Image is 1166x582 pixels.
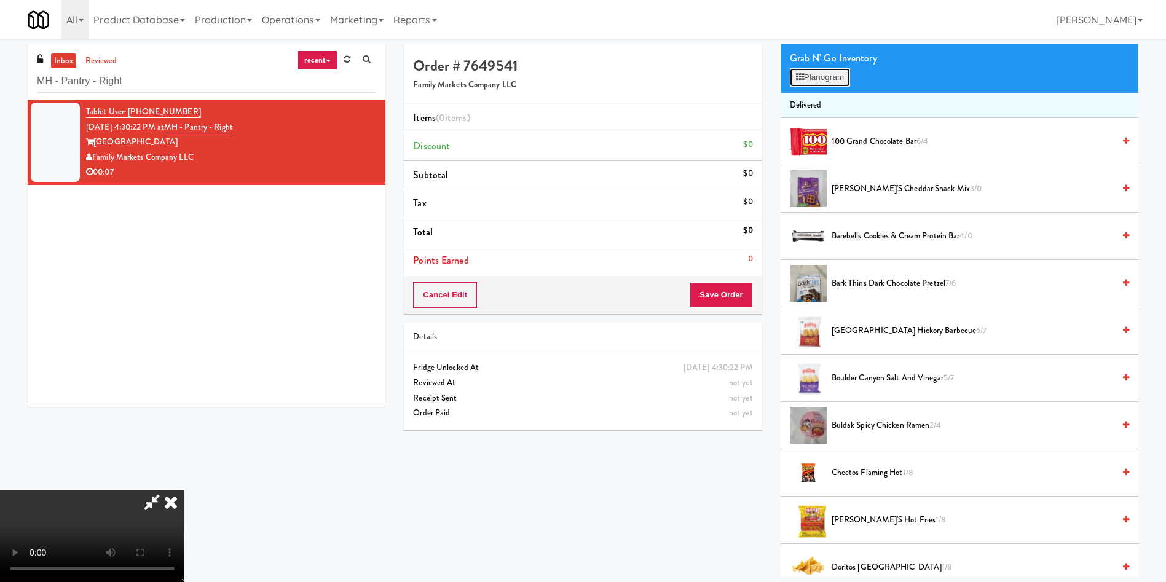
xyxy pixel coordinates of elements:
div: 00:07 [86,165,376,180]
span: not yet [729,407,753,419]
span: Discount [413,139,450,153]
div: Buldak Spicy Chicken Ramen2/4 [827,418,1129,433]
div: [GEOGRAPHIC_DATA] Hickory Barbecue6/7 [827,323,1129,339]
a: inbox [51,53,76,69]
span: 1/8 [936,514,946,525]
span: Total [413,225,433,239]
button: Cancel Edit [413,282,477,308]
div: [DATE] 4:30:22 PM [683,360,753,376]
span: Boulder Canyon Salt and Vinegar [832,371,1114,386]
div: [PERSON_NAME]'s Cheddar Snack Mix3/0 [827,181,1129,197]
span: 2/4 [929,419,941,431]
h4: Order # 7649541 [413,58,752,74]
div: [PERSON_NAME]'s Hot Fries1/8 [827,513,1129,528]
div: 0 [748,251,753,267]
a: recent [297,50,338,70]
span: Subtotal [413,168,448,182]
span: (0 ) [436,111,470,125]
div: [GEOGRAPHIC_DATA] [86,135,376,150]
span: [PERSON_NAME]'s Cheddar Snack Mix [832,181,1114,197]
button: Save Order [690,282,752,308]
div: Doritos [GEOGRAPHIC_DATA]1/8 [827,560,1129,575]
div: Details [413,329,752,345]
a: Tablet User· [PHONE_NUMBER] [86,106,201,118]
div: Bark Thins Dark Chocolate Pretzel7/6 [827,276,1129,291]
div: Family Markets Company LLC [86,150,376,165]
a: MH - Pantry - Right [164,121,233,133]
div: Reviewed At [413,376,752,391]
span: Barebells Cookies & Cream Protein Bar [832,229,1114,244]
li: Delivered [781,93,1138,119]
div: Boulder Canyon Salt and Vinegar5/7 [827,371,1129,386]
li: Tablet User· [PHONE_NUMBER][DATE] 4:30:22 PM atMH - Pantry - Right[GEOGRAPHIC_DATA]Family Markets... [28,100,385,185]
span: 3/0 [970,183,982,194]
span: 6/7 [976,324,987,336]
span: not yet [729,392,753,404]
input: Search vision orders [37,70,376,93]
div: $0 [743,194,752,210]
span: 100 Grand Chocolate Bar [832,134,1114,149]
span: Tax [413,196,426,210]
div: 100 Grand Chocolate Bar6/4 [827,134,1129,149]
h5: Family Markets Company LLC [413,81,752,90]
div: $0 [743,137,752,152]
img: Micromart [28,9,49,31]
span: 1/8 [903,466,913,478]
a: reviewed [82,53,120,69]
span: Points Earned [413,253,468,267]
span: Doritos [GEOGRAPHIC_DATA] [832,560,1114,575]
span: Bark Thins Dark Chocolate Pretzel [832,276,1114,291]
span: 1/8 [942,561,952,573]
span: 7/6 [945,277,956,289]
div: Receipt Sent [413,391,752,406]
div: $0 [743,166,752,181]
span: Buldak Spicy Chicken Ramen [832,418,1114,433]
span: [DATE] 4:30:22 PM at [86,121,164,133]
span: [PERSON_NAME]'s Hot Fries [832,513,1114,528]
span: not yet [729,377,753,388]
span: Items [413,111,470,125]
span: 5/7 [943,372,954,383]
ng-pluralize: items [445,111,467,125]
div: $0 [743,223,752,238]
span: · [PHONE_NUMBER] [124,106,201,117]
span: 4/0 [959,230,972,242]
div: Grab N' Go Inventory [790,49,1129,68]
span: 6/4 [916,135,928,147]
span: [GEOGRAPHIC_DATA] Hickory Barbecue [832,323,1114,339]
button: Planogram [790,68,850,87]
span: Cheetos Flaming Hot [832,465,1114,481]
div: Order Paid [413,406,752,421]
div: Barebells Cookies & Cream Protein Bar4/0 [827,229,1129,244]
div: Cheetos Flaming Hot1/8 [827,465,1129,481]
div: Fridge Unlocked At [413,360,752,376]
